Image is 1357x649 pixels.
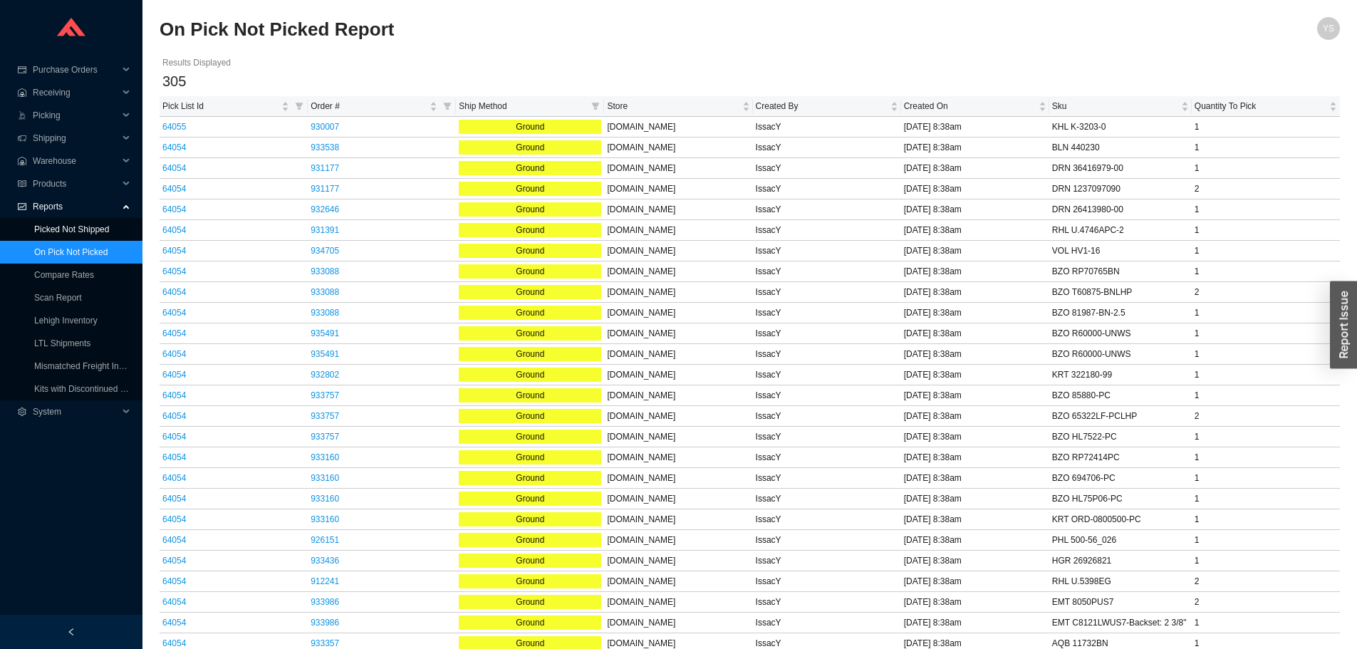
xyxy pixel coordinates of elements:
[459,574,601,588] div: Ground
[443,102,452,110] span: filter
[440,96,454,116] span: filter
[311,370,339,380] a: 932802
[160,17,1045,42] h2: On Pick Not Picked Report
[901,220,1049,241] td: [DATE] 8:38am
[604,199,752,220] td: [DOMAIN_NAME]
[1192,344,1340,365] td: 1
[162,163,186,173] a: 64054
[753,551,901,571] td: IssacY
[1192,592,1340,613] td: 2
[162,204,186,214] a: 64054
[311,122,339,132] a: 930007
[311,163,339,173] a: 931177
[901,241,1049,261] td: [DATE] 8:38am
[753,117,901,137] td: IssacY
[311,204,339,214] a: 932646
[604,385,752,406] td: [DOMAIN_NAME]
[604,447,752,468] td: [DOMAIN_NAME]
[459,409,601,423] div: Ground
[33,172,118,195] span: Products
[311,576,339,586] a: 912241
[753,158,901,179] td: IssacY
[311,142,339,152] a: 933538
[33,104,118,127] span: Picking
[753,137,901,158] td: IssacY
[904,99,1036,113] span: Created On
[753,530,901,551] td: IssacY
[901,571,1049,592] td: [DATE] 8:38am
[753,220,901,241] td: IssacY
[901,427,1049,447] td: [DATE] 8:38am
[607,99,739,113] span: Store
[753,509,901,530] td: IssacY
[1049,489,1192,509] td: BZO HL75P06-PC
[901,344,1049,365] td: [DATE] 8:38am
[753,323,901,344] td: IssacY
[756,99,888,113] span: Created By
[753,613,901,633] td: IssacY
[591,102,600,110] span: filter
[17,66,27,74] span: credit-card
[1192,179,1340,199] td: 2
[901,447,1049,468] td: [DATE] 8:38am
[162,246,186,256] a: 64054
[901,385,1049,406] td: [DATE] 8:38am
[604,592,752,613] td: [DOMAIN_NAME]
[311,390,339,400] a: 933757
[311,556,339,566] a: 933436
[1049,530,1192,551] td: PHL 500-56_026
[459,202,601,217] div: Ground
[33,400,118,423] span: System
[1195,99,1326,113] span: Quantity To Pick
[1049,406,1192,427] td: BZO 65322LF-PCLHP
[162,514,186,524] a: 64054
[1049,261,1192,282] td: BZO RP70765BN
[17,202,27,211] span: fund
[308,96,456,117] th: Order # sortable
[604,282,752,303] td: [DOMAIN_NAME]
[311,494,339,504] a: 933160
[311,473,339,483] a: 933160
[753,489,901,509] td: IssacY
[1192,613,1340,633] td: 1
[1049,447,1192,468] td: BZO RP72414PC
[459,388,601,403] div: Ground
[459,140,601,155] div: Ground
[604,96,752,117] th: Store sortable
[1192,385,1340,406] td: 1
[604,137,752,158] td: [DOMAIN_NAME]
[34,316,98,326] a: Lehigh Inventory
[1052,99,1178,113] span: Sku
[604,489,752,509] td: [DOMAIN_NAME]
[459,492,601,506] div: Ground
[604,468,752,489] td: [DOMAIN_NAME]
[753,303,901,323] td: IssacY
[311,411,339,421] a: 933757
[162,411,186,421] a: 64054
[901,96,1049,117] th: Created On sortable
[162,142,186,152] a: 64054
[604,571,752,592] td: [DOMAIN_NAME]
[311,225,339,235] a: 931391
[604,509,752,530] td: [DOMAIN_NAME]
[1192,303,1340,323] td: 1
[34,293,82,303] a: Scan Report
[162,618,186,628] a: 64054
[33,81,118,104] span: Receiving
[753,179,901,199] td: IssacY
[1049,365,1192,385] td: KRT 322180-99
[753,282,901,303] td: IssacY
[753,571,901,592] td: IssacY
[162,56,1337,70] div: Results Displayed
[34,224,109,234] a: Picked Not Shipped
[459,616,601,630] div: Ground
[34,247,108,257] a: On Pick Not Picked
[1192,468,1340,489] td: 1
[459,244,601,258] div: Ground
[1192,241,1340,261] td: 1
[1049,199,1192,220] td: DRN 26413980-00
[604,303,752,323] td: [DOMAIN_NAME]
[162,638,186,648] a: 64054
[588,96,603,116] span: filter
[1049,551,1192,571] td: HGR 26926821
